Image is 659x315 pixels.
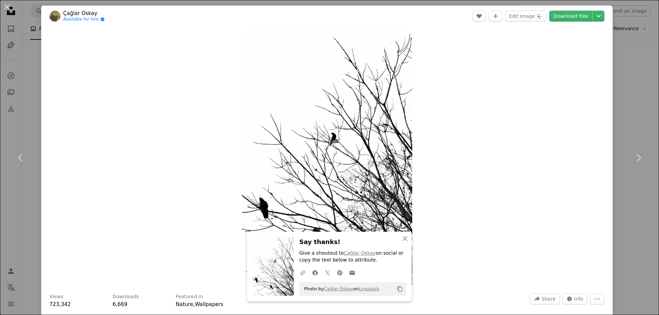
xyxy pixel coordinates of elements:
a: Çağlar Oskay [324,286,353,291]
button: More Actions [590,293,604,304]
a: Çağlar Oskay [63,10,105,17]
h3: Featured in [176,293,203,300]
button: Copy to clipboard [394,283,406,295]
a: Share on Facebook [309,266,321,279]
a: Download free [549,11,592,22]
span: Info [574,294,583,304]
a: Nature [176,301,193,307]
h3: Views [49,293,63,300]
span: 723,342 [49,301,71,307]
span: Photo by on [301,283,379,294]
button: Edit image [505,11,546,22]
a: Wallpapers [195,301,223,307]
button: Choose download size [593,11,604,22]
a: Share on Pinterest [334,266,346,279]
img: Go to Çağlar Oskay's profile [49,11,60,22]
button: Share this image [530,293,559,304]
a: Available for hire [63,17,105,22]
button: Stats about this image [563,293,588,304]
span: Share [542,294,555,304]
a: Share on Twitter [321,266,334,279]
button: Add to Collection [489,11,502,22]
h3: Say thanks! [299,237,406,247]
h3: Downloads [113,293,139,300]
a: Next [618,125,659,191]
a: Unsplash [359,286,379,291]
span: 6,669 [113,301,127,307]
p: Give a shoutout to on social or copy the text below to attribute. [299,250,406,264]
button: Like [472,11,486,22]
span: , [193,301,195,307]
a: Çağlar Oskay [344,250,376,256]
a: Share over email [346,266,358,279]
button: Zoom in on this image [242,30,412,285]
img: bird on bare tree branch [242,30,412,285]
